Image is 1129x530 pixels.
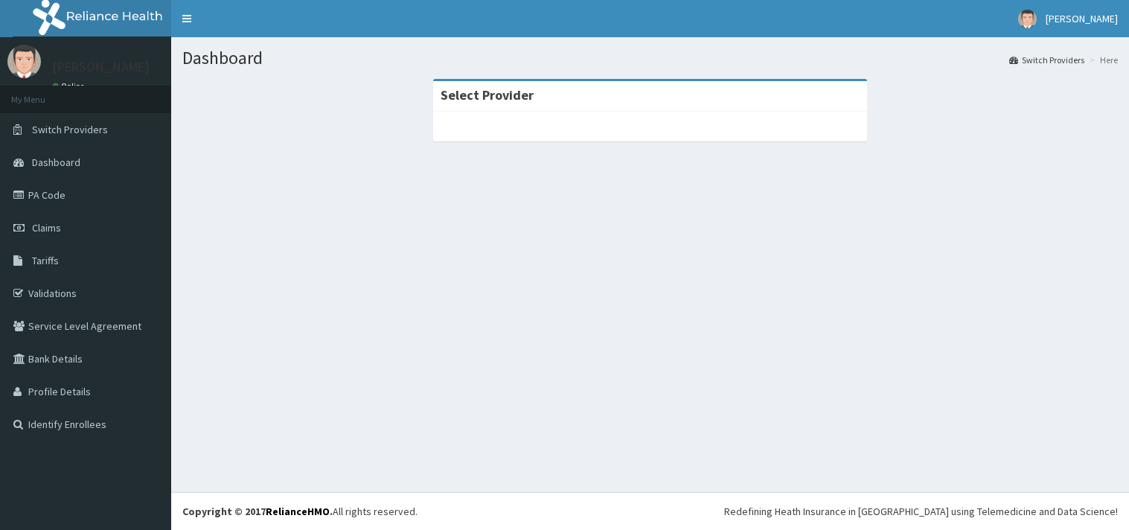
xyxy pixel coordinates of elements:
[52,81,88,92] a: Online
[182,505,333,518] strong: Copyright © 2017 .
[1086,54,1118,66] li: Here
[32,221,61,234] span: Claims
[1018,10,1037,28] img: User Image
[32,156,80,169] span: Dashboard
[171,492,1129,530] footer: All rights reserved.
[182,48,1118,68] h1: Dashboard
[1009,54,1084,66] a: Switch Providers
[266,505,330,518] a: RelianceHMO
[1046,12,1118,25] span: [PERSON_NAME]
[7,45,41,78] img: User Image
[32,123,108,136] span: Switch Providers
[724,504,1118,519] div: Redefining Heath Insurance in [GEOGRAPHIC_DATA] using Telemedicine and Data Science!
[32,254,59,267] span: Tariffs
[441,86,534,103] strong: Select Provider
[52,60,150,74] p: [PERSON_NAME]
